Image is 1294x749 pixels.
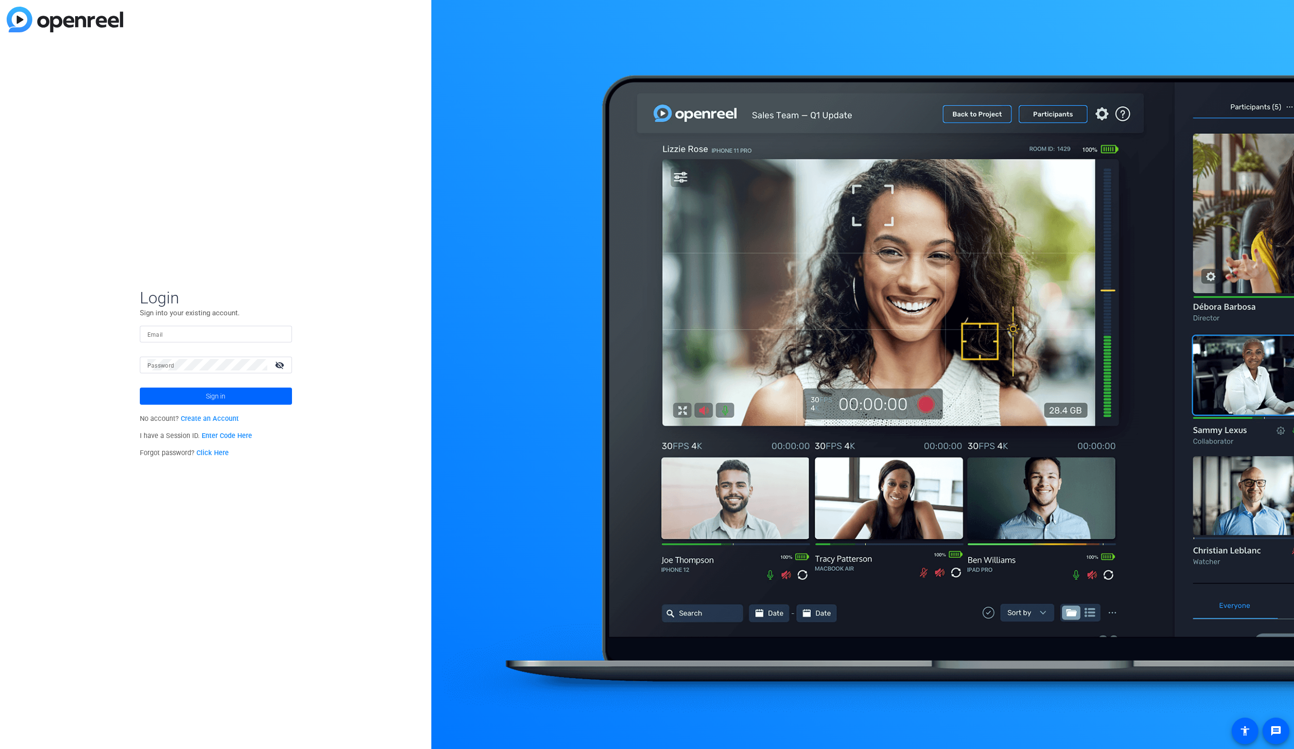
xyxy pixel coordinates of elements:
span: Forgot password? [140,449,229,457]
a: Create an Account [181,415,239,423]
span: Sign in [206,384,225,408]
mat-icon: accessibility [1239,725,1251,737]
img: blue-gradient.svg [7,7,123,32]
input: Enter Email Address [147,328,284,340]
span: No account? [140,415,239,423]
mat-label: Email [147,331,163,338]
mat-icon: visibility_off [269,358,292,372]
p: Sign into your existing account. [140,308,292,318]
button: Sign in [140,388,292,405]
a: Click Here [196,449,229,457]
a: Enter Code Here [202,432,252,440]
mat-label: Password [147,362,175,369]
span: Login [140,288,292,308]
span: I have a Session ID. [140,432,253,440]
mat-icon: message [1270,725,1282,737]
